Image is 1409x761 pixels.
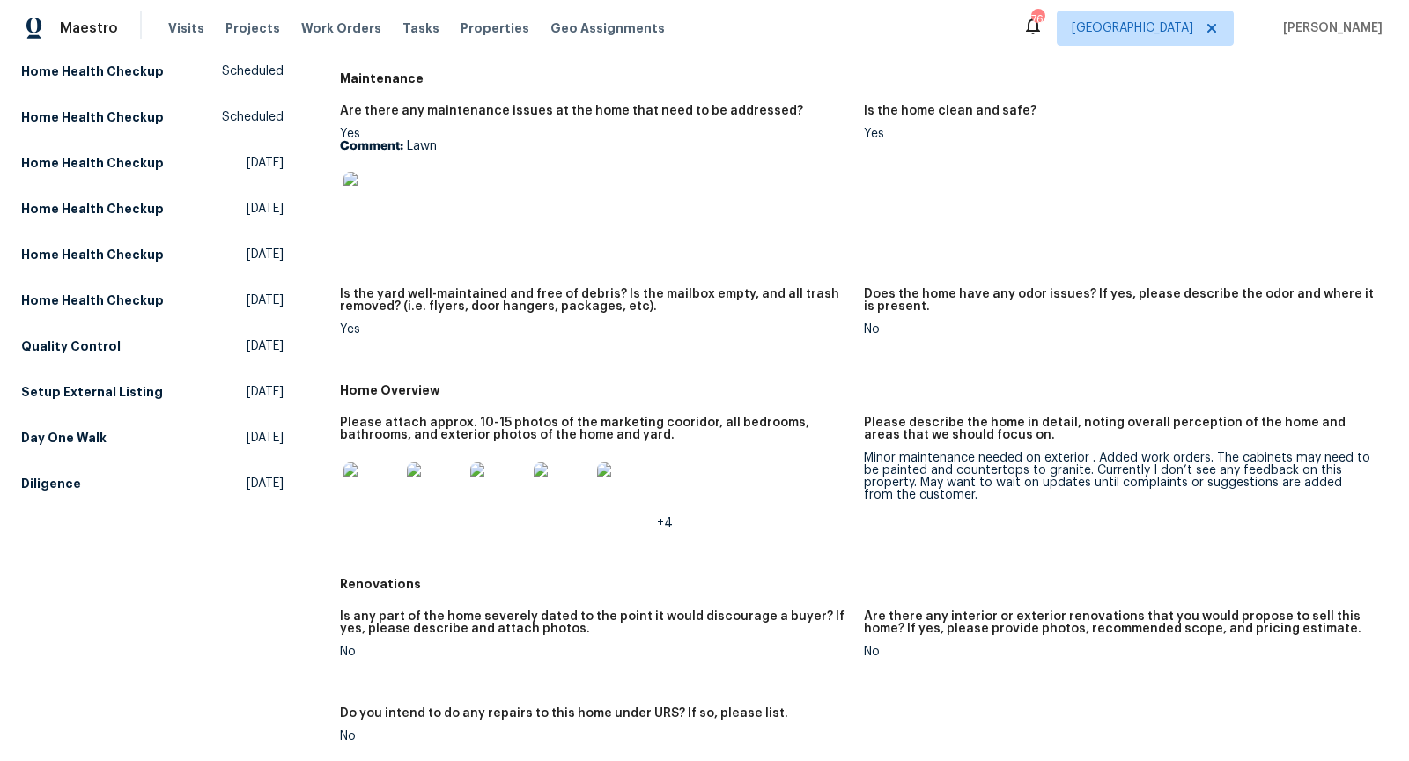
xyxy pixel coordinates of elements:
[247,383,284,401] span: [DATE]
[1276,19,1383,37] span: [PERSON_NAME]
[340,140,403,152] b: Comment:
[21,108,164,126] h5: Home Health Checkup
[247,200,284,218] span: [DATE]
[301,19,381,37] span: Work Orders
[21,337,121,355] h5: Quality Control
[340,288,850,313] h5: Is the yard well-maintained and free of debris? Is the mailbox empty, and all trash removed? (i.e...
[21,63,164,80] h5: Home Health Checkup
[21,193,284,225] a: Home Health Checkup[DATE]
[247,475,284,492] span: [DATE]
[340,323,850,336] div: Yes
[247,337,284,355] span: [DATE]
[340,105,803,117] h5: Are there any maintenance issues at the home that need to be addressed?
[340,140,850,152] p: Lawn
[21,468,284,499] a: Diligence[DATE]
[340,610,850,635] h5: Is any part of the home severely dated to the point it would discourage a buyer? If yes, please d...
[657,517,673,529] span: +4
[21,246,164,263] h5: Home Health Checkup
[21,383,163,401] h5: Setup External Listing
[21,422,284,454] a: Day One Walk[DATE]
[461,19,529,37] span: Properties
[247,246,284,263] span: [DATE]
[21,239,284,270] a: Home Health Checkup[DATE]
[340,575,1388,593] h5: Renovations
[864,288,1374,313] h5: Does the home have any odor issues? If yes, please describe the odor and where it is present.
[864,452,1374,501] div: Minor maintenance needed on exterior . Added work orders. The cabinets may need to be painted and...
[340,128,850,239] div: Yes
[247,154,284,172] span: [DATE]
[247,292,284,309] span: [DATE]
[402,22,439,34] span: Tasks
[864,128,1374,140] div: Yes
[864,323,1374,336] div: No
[21,376,284,408] a: Setup External Listing[DATE]
[21,147,284,179] a: Home Health Checkup[DATE]
[1031,11,1044,28] div: 76
[21,200,164,218] h5: Home Health Checkup
[864,417,1374,441] h5: Please describe the home in detail, noting overall perception of the home and areas that we shoul...
[864,610,1374,635] h5: Are there any interior or exterior renovations that you would propose to sell this home? If yes, ...
[21,55,284,87] a: Home Health CheckupScheduled
[21,154,164,172] h5: Home Health Checkup
[340,646,850,658] div: No
[225,19,280,37] span: Projects
[168,19,204,37] span: Visits
[864,646,1374,658] div: No
[340,707,788,720] h5: Do you intend to do any repairs to this home under URS? If so, please list.
[1072,19,1193,37] span: [GEOGRAPHIC_DATA]
[21,292,164,309] h5: Home Health Checkup
[864,105,1036,117] h5: Is the home clean and safe?
[340,417,850,441] h5: Please attach approx. 10-15 photos of the marketing cooridor, all bedrooms, bathrooms, and exteri...
[21,475,81,492] h5: Diligence
[21,284,284,316] a: Home Health Checkup[DATE]
[247,429,284,447] span: [DATE]
[340,70,1388,87] h5: Maintenance
[340,730,850,743] div: No
[222,108,284,126] span: Scheduled
[21,330,284,362] a: Quality Control[DATE]
[550,19,665,37] span: Geo Assignments
[21,101,284,133] a: Home Health CheckupScheduled
[222,63,284,80] span: Scheduled
[60,19,118,37] span: Maestro
[340,381,1388,399] h5: Home Overview
[21,429,107,447] h5: Day One Walk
